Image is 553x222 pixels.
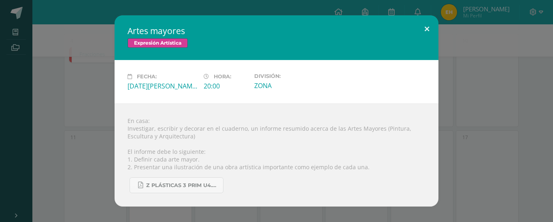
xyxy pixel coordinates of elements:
[128,82,197,91] div: [DATE][PERSON_NAME]
[214,73,231,80] span: Hora:
[137,73,157,80] span: Fecha:
[415,15,438,43] button: Close (Esc)
[254,73,324,79] label: División:
[128,25,425,37] h2: Artes mayores
[115,103,438,207] div: En casa: Investigar, escribir y decorar en el cuaderno, un informe resumido acerca de las Artes M...
[204,82,248,91] div: 20:00
[128,38,188,48] span: Expresión Artística
[130,177,223,193] a: Z plásticas 3 prim U4.pdf
[254,81,324,90] div: ZONA
[146,182,219,189] span: Z plásticas 3 prim U4.pdf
